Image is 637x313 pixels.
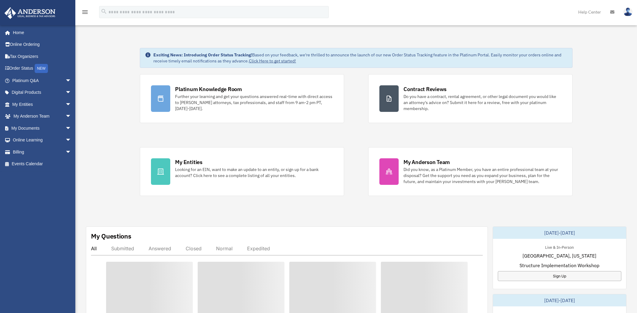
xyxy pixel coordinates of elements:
div: Based on your feedback, we're thrilled to announce the launch of our new Order Status Tracking fe... [153,52,567,64]
a: Billingarrow_drop_down [4,146,80,158]
span: [GEOGRAPHIC_DATA], [US_STATE] [522,252,596,259]
span: arrow_drop_down [65,122,77,134]
div: Submitted [111,245,134,251]
a: Platinum Knowledge Room Further your learning and get your questions answered real-time with dire... [140,74,344,123]
span: Structure Implementation Workshop [519,262,599,269]
a: My Entitiesarrow_drop_down [4,98,80,110]
a: Order StatusNEW [4,62,80,75]
div: All [91,245,97,251]
img: User Pic [623,8,632,16]
img: Anderson Advisors Platinum Portal [3,7,57,19]
a: My Documentsarrow_drop_down [4,122,80,134]
div: Closed [186,245,202,251]
a: Home [4,27,77,39]
div: Expedited [247,245,270,251]
span: arrow_drop_down [65,146,77,158]
div: Contract Reviews [403,85,447,93]
div: Platinum Knowledge Room [175,85,242,93]
a: Events Calendar [4,158,80,170]
div: Answered [149,245,171,251]
strong: Exciting News: Introducing Order Status Tracking! [153,52,252,58]
a: Online Ordering [4,39,80,51]
a: Digital Productsarrow_drop_down [4,87,80,99]
div: Do you have a contract, rental agreement, or other legal document you would like an attorney's ad... [403,93,561,112]
a: Contract Reviews Do you have a contract, rental agreement, or other legal document you would like... [368,74,573,123]
div: [DATE]-[DATE] [493,227,626,239]
a: My Anderson Team Did you know, as a Platinum Member, you have an entire professional team at your... [368,147,573,196]
div: [DATE]-[DATE] [493,294,626,306]
div: Did you know, as a Platinum Member, you have an entire professional team at your disposal? Get th... [403,166,561,185]
div: Normal [216,245,233,251]
div: Live & In-Person [540,244,579,250]
a: Platinum Q&Aarrow_drop_down [4,74,80,87]
i: menu [81,8,89,16]
a: My Entities Looking for an EIN, want to make an update to an entity, or sign up for a bank accoun... [140,147,344,196]
a: Sign Up [498,271,622,281]
span: arrow_drop_down [65,74,77,87]
div: Looking for an EIN, want to make an update to an entity, or sign up for a bank account? Click her... [175,166,333,179]
a: menu [81,11,89,16]
span: arrow_drop_down [65,110,77,123]
div: NEW [35,64,48,73]
span: arrow_drop_down [65,87,77,99]
i: search [101,8,107,15]
div: My Entities [175,158,202,166]
div: Further your learning and get your questions answered real-time with direct access to [PERSON_NAM... [175,93,333,112]
a: My Anderson Teamarrow_drop_down [4,110,80,122]
a: Click Here to get started! [249,58,296,64]
a: Tax Organizers [4,50,80,62]
span: arrow_drop_down [65,134,77,147]
a: Online Learningarrow_drop_down [4,134,80,146]
div: My Anderson Team [403,158,450,166]
div: My Questions [91,232,131,241]
span: arrow_drop_down [65,98,77,111]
